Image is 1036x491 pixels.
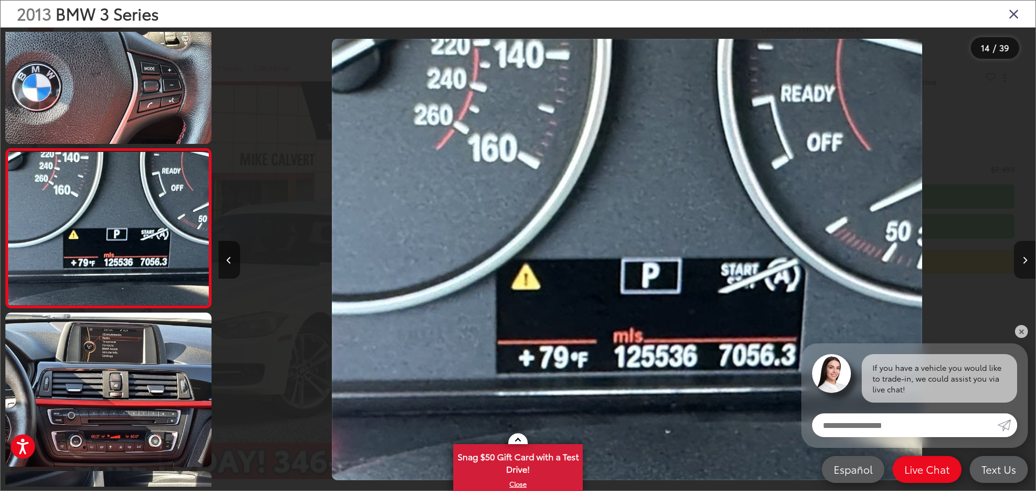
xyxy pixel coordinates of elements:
a: Text Us [970,456,1028,483]
span: Español [828,462,878,476]
span: 14 [981,42,990,53]
a: Submit [998,413,1017,437]
div: 2013 BMW 3 Series 328i xDrive 13 [219,39,1035,481]
img: 2013 BMW 3 Series 328i xDrive [332,39,922,481]
a: Live Chat [892,456,962,483]
span: 2013 [17,2,51,25]
a: Español [822,456,884,483]
span: Live Chat [899,462,955,476]
button: Next image [1014,241,1035,279]
span: 39 [999,42,1009,53]
span: / [992,44,997,52]
span: Text Us [976,462,1021,476]
img: 2013 BMW 3 Series 328i xDrive [3,311,213,468]
span: Snag $50 Gift Card with a Test Drive! [454,445,582,478]
i: Close gallery [1008,6,1019,20]
img: 2013 BMW 3 Series 328i xDrive [6,151,210,305]
div: If you have a vehicle you would like to trade-in, we could assist you via live chat! [862,354,1017,403]
img: Agent profile photo [812,354,851,393]
input: Enter your message [812,413,998,437]
button: Previous image [219,241,240,279]
span: BMW 3 Series [56,2,159,25]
